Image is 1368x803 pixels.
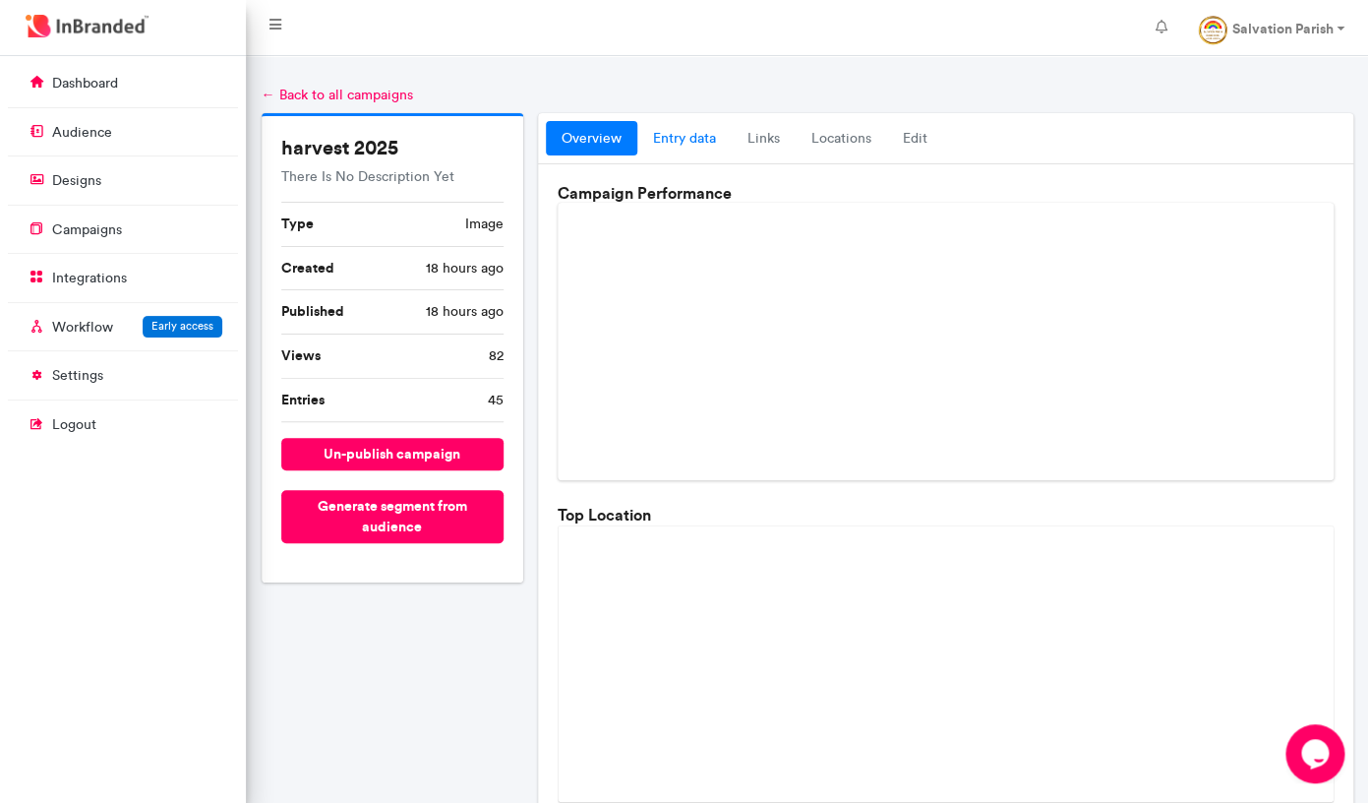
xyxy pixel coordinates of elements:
p: There Is No Description Yet [281,167,504,187]
a: settings [8,356,238,394]
p: audience [52,123,112,143]
p: campaigns [52,220,122,240]
a: locations [796,121,887,156]
p: designs [52,171,101,191]
a: integrations [8,259,238,296]
span: Early access [151,319,213,333]
p: dashboard [52,74,118,93]
a: campaigns [8,211,238,248]
b: Entries [281,391,325,408]
b: Views [281,346,321,364]
a: overview [546,121,637,156]
span: 45 [488,391,504,410]
iframe: chat widget [1285,724,1348,783]
button: un-publish campaign [281,438,504,470]
button: Generate segment from audience [281,490,504,543]
a: ← Back to all campaigns [262,87,413,103]
h6: Campaign Performance [558,184,1334,203]
strong: Salvation Parish [1231,20,1333,37]
h6: Top Location [558,506,1334,525]
span: 82 [489,346,504,366]
b: Published [281,302,344,320]
a: entry data [637,121,732,156]
p: settings [52,366,103,386]
a: links [732,121,796,156]
b: Created [281,259,334,277]
a: audience [8,113,238,151]
span: image [465,215,504,234]
a: dashboard [8,64,238,101]
img: InBranded Logo [21,10,153,42]
span: 18 hours ago [426,302,504,322]
span: 18 hours ago [426,259,504,278]
h5: harvest 2025 [281,136,504,159]
p: logout [52,415,96,435]
a: Edit [887,121,943,156]
img: profile dp [1198,16,1227,45]
p: Workflow [52,318,113,338]
b: Type [281,215,314,232]
a: designs [8,161,238,199]
a: WorkflowEarly access [8,308,238,345]
a: Salvation Parish [1182,8,1360,47]
p: integrations [52,269,127,288]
